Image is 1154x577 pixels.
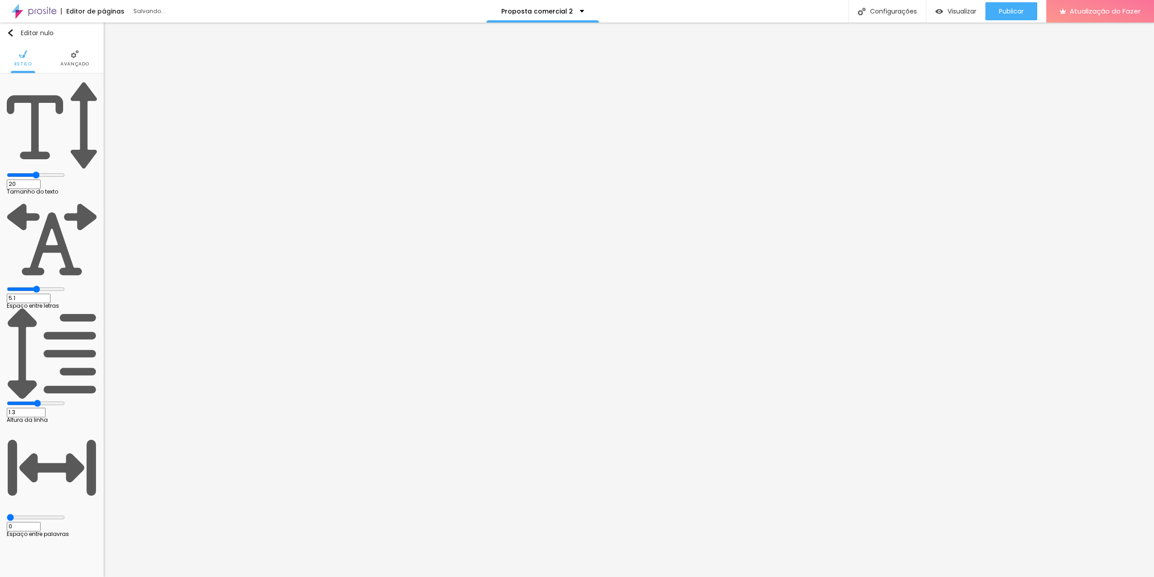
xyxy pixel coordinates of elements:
img: Ícone [7,29,14,37]
font: Configurações [870,7,917,16]
font: Avançado [60,60,89,67]
img: Ícone [858,8,865,15]
font: Espaço entre letras [7,302,59,309]
font: Proposta comercial 2 [501,7,573,16]
img: Ícone [71,50,79,58]
img: Ícone [7,194,97,285]
font: Editor de páginas [66,7,124,16]
button: Publicar [985,2,1037,20]
img: Ícone [19,50,27,58]
font: Visualizar [948,7,976,16]
img: Ícone [7,309,97,399]
div: Salvando... [133,9,237,14]
img: Ícone [7,80,97,171]
font: Estilo [14,60,32,67]
button: Visualizar [926,2,985,20]
font: Editar nulo [21,28,54,37]
font: Publicar [999,7,1024,16]
img: Ícone [7,423,97,513]
font: Espaço entre palavras [7,530,69,538]
img: view-1.svg [935,8,943,15]
iframe: Editor [104,23,1154,577]
font: Atualização do Fazer [1070,6,1140,16]
font: Altura da linha [7,416,48,424]
font: Tamanho do texto [7,188,58,195]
